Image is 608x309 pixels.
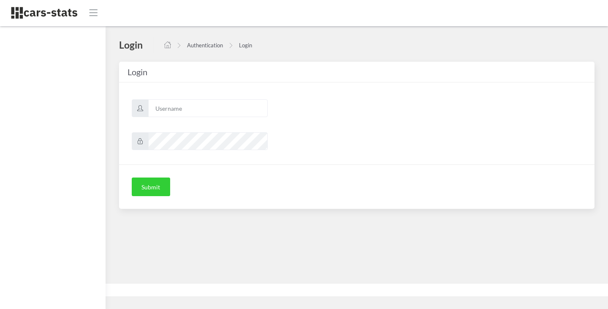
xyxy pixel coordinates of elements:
[119,38,143,51] h4: Login
[132,178,170,196] button: Submit
[148,99,268,117] input: Username
[128,67,147,77] span: Login
[239,42,252,49] a: Login
[187,42,223,49] a: Authentication
[11,6,78,19] img: navbar brand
